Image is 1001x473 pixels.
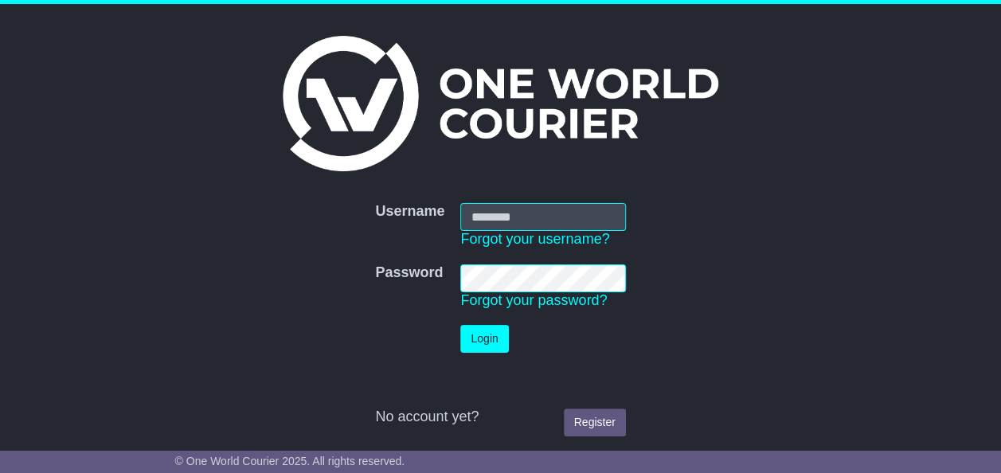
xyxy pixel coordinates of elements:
label: Username [375,203,444,221]
label: Password [375,264,443,282]
button: Login [460,325,508,353]
a: Forgot your username? [460,231,609,247]
div: No account yet? [375,408,625,426]
a: Register [564,408,626,436]
span: © One World Courier 2025. All rights reserved. [175,455,405,467]
img: One World [283,36,718,171]
a: Forgot your password? [460,292,607,308]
